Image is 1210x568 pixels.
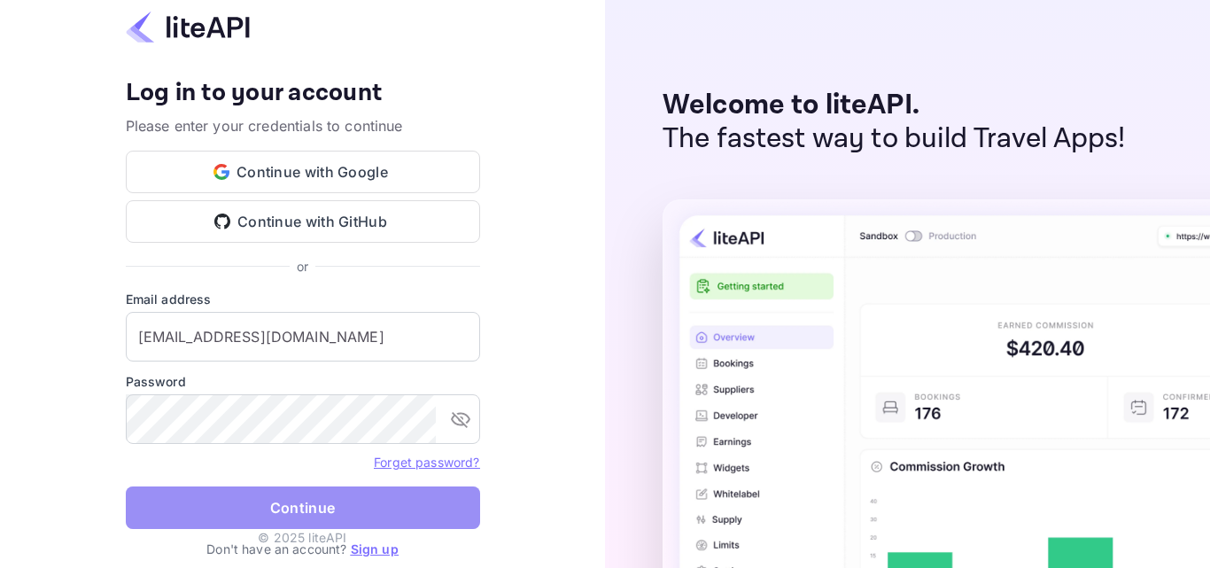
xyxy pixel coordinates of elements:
p: Please enter your credentials to continue [126,115,480,136]
p: or [297,257,308,276]
label: Password [126,372,480,391]
p: © 2025 liteAPI [258,528,346,547]
img: liteapi [126,10,250,44]
a: Sign up [351,541,399,556]
p: Don't have an account? [126,540,480,558]
a: Forget password? [374,455,479,470]
p: The fastest way to build Travel Apps! [663,122,1126,156]
label: Email address [126,290,480,308]
h4: Log in to your account [126,78,480,109]
button: Continue with GitHub [126,200,480,243]
input: Enter your email address [126,312,480,362]
button: toggle password visibility [443,401,478,437]
button: Continue [126,486,480,529]
p: Welcome to liteAPI. [663,89,1126,122]
button: Continue with Google [126,151,480,193]
a: Forget password? [374,453,479,471]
